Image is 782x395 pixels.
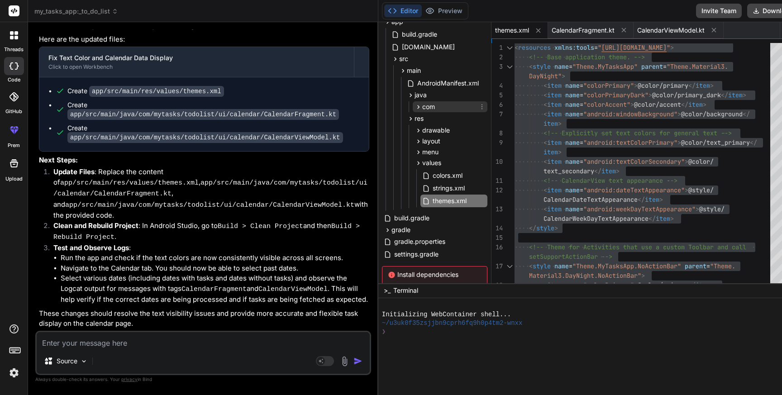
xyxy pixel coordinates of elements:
[422,102,435,111] span: com
[353,357,362,366] img: icon
[8,76,20,84] label: code
[544,148,558,156] span: item
[583,186,685,194] span: "android:dateTextAppearance"
[696,4,742,18] button: Invite Team
[89,86,224,97] code: app/src/main/res/values/themes.xml
[536,224,554,232] span: style
[641,62,663,71] span: parent
[594,43,598,52] span: =
[393,286,418,295] span: Terminal
[504,262,515,271] div: Click to collapse the range.
[670,214,674,223] span: >
[710,243,746,251] span: r and call
[61,263,369,274] li: Navigate to the Calendar tab. You should now be able to select past dates.
[491,157,503,167] div: 10
[750,138,757,147] span: </
[5,175,23,183] label: Upload
[53,221,138,230] strong: Clean and Rebuild Project
[696,81,710,90] span: item
[422,137,440,146] span: layout
[569,262,572,270] span: =
[685,186,688,194] span: >
[491,176,503,186] div: 11
[638,281,688,289] span: @color/primary
[529,62,533,71] span: <
[580,205,583,213] span: =
[529,72,562,80] span: DayNight"
[544,281,547,289] span: <
[583,138,677,147] span: "android:textColorPrimary"
[422,5,466,17] button: Preview
[60,179,199,187] code: app/src/main/res/values/themes.xml
[48,63,345,71] div: Click to open Workbench
[580,91,583,99] span: =
[388,270,482,279] span: Install dependencies
[547,157,562,166] span: item
[634,281,638,289] span: >
[648,214,656,223] span: </
[401,42,456,52] span: [DOMAIN_NAME]
[634,100,681,109] span: @color/accent
[583,81,634,90] span: "colorPrimary"
[583,281,634,289] span: "colorPrimary"
[39,34,369,45] p: Here are the updated files:
[580,81,583,90] span: =
[594,167,601,175] span: </
[743,110,750,118] span: </
[544,157,547,166] span: <
[35,375,371,384] p: Always double-check its answers. Your in Bind
[422,158,441,167] span: values
[544,91,547,99] span: <
[491,281,503,290] div: 18
[422,126,450,135] span: drawable
[384,5,422,17] button: Editor
[565,91,580,99] span: name
[565,81,580,90] span: name
[580,100,583,109] span: =
[504,62,515,71] div: Click to collapse the range.
[491,128,503,138] div: 8
[529,243,710,251] span: <!-- Theme for Activities that use a custom Toolba
[547,138,562,147] span: item
[544,138,547,147] span: <
[491,233,503,243] div: 15
[544,186,547,194] span: <
[656,214,670,223] span: item
[688,81,696,90] span: </
[53,167,95,176] strong: Update Files
[547,91,562,99] span: item
[39,47,354,77] button: Fix Text Color and Calendar Data DisplayClick to open Workbench
[638,81,688,90] span: @color/primary
[61,273,369,305] li: Select various dates (including dates with tasks and dates without tasks) and observe the Logcat ...
[401,29,438,40] span: build.gradle
[641,271,645,280] span: >
[529,224,536,232] span: </
[547,281,562,289] span: item
[652,91,721,99] span: @color/primary_dark
[572,262,681,270] span: "Theme.MyTasksApp.NoActionBar"
[688,281,696,289] span: </
[491,81,503,90] div: 4
[552,26,615,35] span: CalendarFragment.kt
[382,328,386,336] span: ❯
[601,43,667,52] span: [URL][DOMAIN_NAME]
[46,243,369,305] li: :
[67,124,360,142] div: Create
[721,91,728,99] span: </
[681,100,688,109] span: </
[558,119,562,128] span: >
[382,319,523,328] span: ~/u3uk0f35zsjjbn9cprh6fq9h0p4tm2-wnxx
[601,167,616,175] span: item
[518,43,551,52] span: resources
[583,110,677,118] span: "android:windowBackground"
[515,43,518,52] span: <
[415,90,427,100] span: java
[491,43,503,52] div: 1
[544,129,725,137] span: <!-- Explicitly set text colors for general text -
[121,376,138,382] span: privacy
[80,357,88,365] img: Pick Models
[416,78,480,89] span: AndroidManifest.xml
[677,110,681,118] span: >
[57,357,77,366] p: Source
[8,142,20,149] label: prem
